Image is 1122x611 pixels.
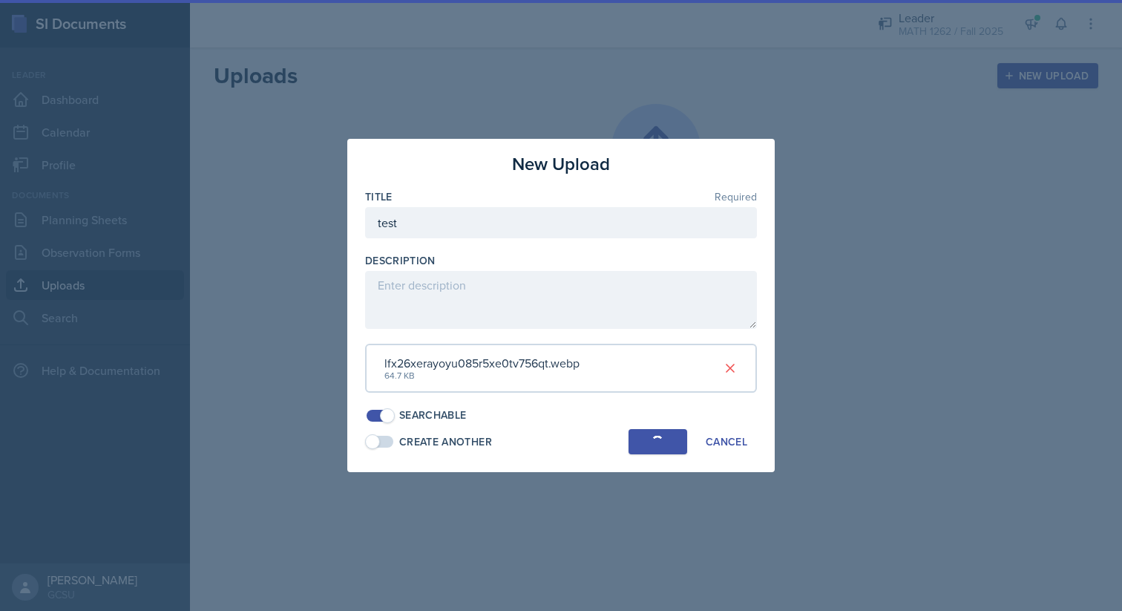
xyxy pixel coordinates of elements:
input: Enter title [365,207,757,238]
div: Searchable [399,408,467,423]
div: lfx26xerayoyu085r5xe0tv756qt.webp [384,354,580,372]
h3: New Upload [512,151,610,177]
button: Cancel [696,429,757,454]
label: Title [365,189,393,204]
div: Create Another [399,434,492,450]
div: Cancel [706,436,747,448]
label: Description [365,253,436,268]
div: 64.7 KB [384,369,580,382]
span: Required [715,192,757,202]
